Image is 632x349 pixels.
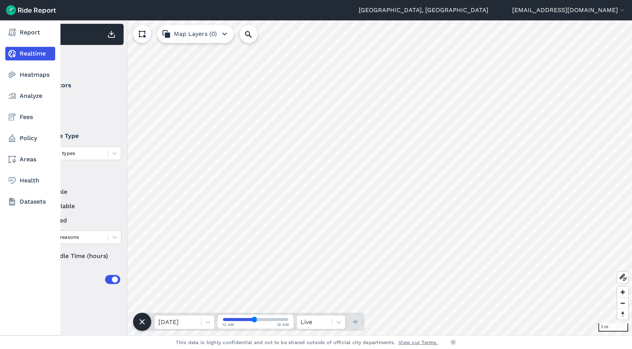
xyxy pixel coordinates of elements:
[5,110,55,124] a: Fees
[617,287,628,298] button: Zoom in
[31,166,120,187] summary: Status
[24,20,632,335] canvas: Map
[5,68,55,82] a: Heatmaps
[31,216,121,225] label: reserved
[398,339,438,346] a: View our Terms.
[5,153,55,166] a: Areas
[31,75,120,96] summary: Operators
[31,125,120,147] summary: Vehicle Type
[5,26,55,39] a: Report
[31,187,121,196] label: available
[6,5,56,15] img: Ride Report
[277,322,289,327] span: 12 AM
[359,6,488,15] a: [GEOGRAPHIC_DATA], [GEOGRAPHIC_DATA]
[31,249,121,263] div: Idle Time (hours)
[31,110,121,119] label: Spin
[5,89,55,103] a: Analyze
[31,202,121,211] label: unavailable
[222,322,234,327] span: 12 AM
[41,275,120,284] div: Areas
[31,96,121,105] label: Lime
[598,323,628,332] div: 3 mi
[31,269,120,290] summary: Areas
[28,48,124,72] div: Filter
[5,131,55,145] a: Policy
[240,25,270,43] input: Search Location or Vehicles
[5,174,55,187] a: Health
[617,298,628,309] button: Zoom out
[617,309,628,320] button: Reset bearing to north
[5,195,55,208] a: Datasets
[5,47,55,60] a: Realtime
[512,6,626,15] button: [EMAIL_ADDRESS][DOMAIN_NAME]
[157,25,234,43] button: Map Layers (0)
